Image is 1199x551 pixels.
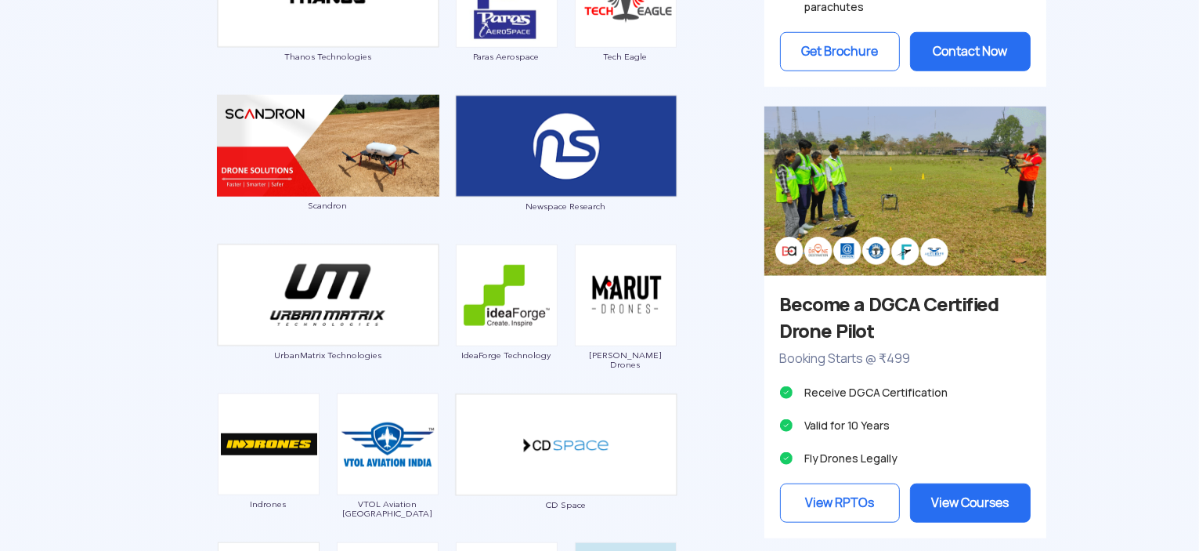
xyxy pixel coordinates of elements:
[780,448,1031,469] li: Fly Drones Legally
[456,245,558,346] img: ic_ideaforge.png
[217,499,320,509] span: Indrones
[780,382,1031,404] li: Receive DGCA Certification
[780,349,1031,369] p: Booking Starts @ ₹499
[780,415,1031,437] li: Valid for 10 Years
[455,437,677,509] a: CD Space
[218,393,320,495] img: ic_indrones.png
[217,138,439,210] a: Scandron
[337,393,439,495] img: ic_vtolaviation.png
[574,52,677,61] span: Tech Eagle
[217,244,439,346] img: ic_urbanmatrix_double.png
[217,201,439,210] span: Scandron
[455,350,558,360] span: IdeaForge Technology
[455,138,677,211] a: Newspace Research
[780,292,1031,345] h3: Become a DGCA Certified Drone Pilot
[455,201,677,211] span: Newspace Research
[574,350,677,369] span: [PERSON_NAME] Drones
[910,484,1031,523] a: View Courses
[455,500,677,509] span: CD Space
[455,288,558,360] a: IdeaForge Technology
[217,95,439,197] img: img_scandron_double.png
[780,32,901,71] button: Get Brochure
[217,437,320,509] a: Indrones
[217,350,439,360] span: UrbanMatrix Technologies
[217,52,439,61] span: Thanos Technologies
[336,499,439,518] span: VTOL Aviation [GEOGRAPHIC_DATA]
[910,32,1031,71] button: Contact Now
[336,437,439,518] a: VTOL Aviation [GEOGRAPHIC_DATA]
[575,245,677,346] img: ic_marutdrones.png
[455,393,677,496] img: ic_cdspace_double.png
[455,95,677,198] img: ic_newspace_double.png
[217,288,439,361] a: UrbanMatrix Technologies
[780,484,901,523] a: View RPTOs
[455,52,558,61] span: Paras Aerospace
[764,107,1046,275] img: bg_sideadtraining.png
